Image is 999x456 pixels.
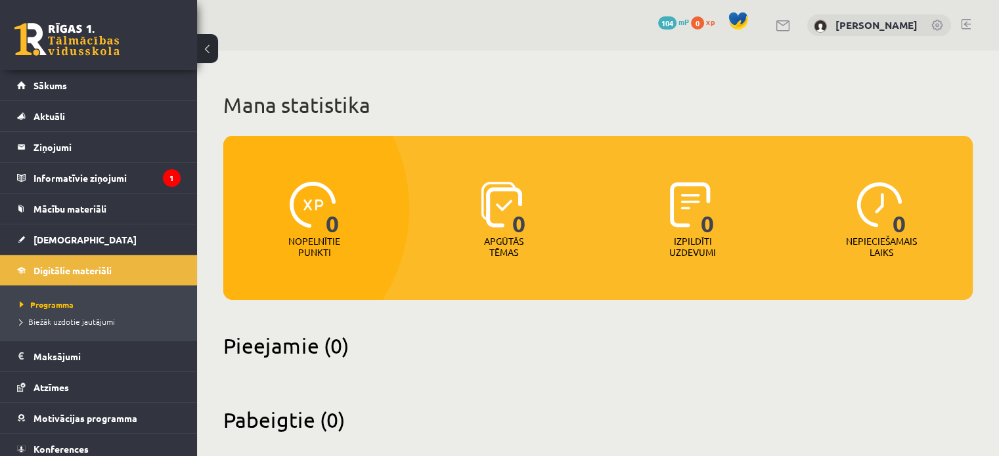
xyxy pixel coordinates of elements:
[33,412,137,424] span: Motivācijas programma
[326,182,340,236] span: 0
[478,236,529,258] p: Apgūtās tēmas
[33,132,181,162] legend: Ziņojumi
[667,236,718,258] p: Izpildīti uzdevumi
[706,16,715,27] span: xp
[20,316,115,327] span: Biežāk uzdotie jautājumi
[17,132,181,162] a: Ziņojumi
[17,101,181,131] a: Aktuāli
[893,182,906,236] span: 0
[33,341,181,371] legend: Maksājumi
[223,92,973,118] h1: Mana statistika
[33,234,137,245] span: [DEMOGRAPHIC_DATA]
[17,163,181,193] a: Informatīvie ziņojumi1
[17,403,181,433] a: Motivācijas programma
[17,70,181,100] a: Sākums
[33,443,89,455] span: Konferences
[288,236,340,258] p: Nopelnītie punkti
[670,182,711,228] img: icon-completed-tasks-ad58ae20a441b2904462921112bc710f1caf180af7a3daa7317a5a94f2d26646.svg
[163,169,181,187] i: 1
[701,182,715,236] span: 0
[846,236,917,258] p: Nepieciešamais laiks
[14,23,120,56] a: Rīgas 1. Tālmācības vidusskola
[20,299,184,310] a: Programma
[223,333,973,358] h2: Pieejamie (0)
[20,316,184,327] a: Biežāk uzdotie jautājumi
[290,182,336,228] img: icon-xp-0682a9bc20223a9ccc6f5883a126b849a74cddfe5390d2b41b4391c66f2066e7.svg
[33,163,181,193] legend: Informatīvie ziņojumi
[33,381,69,393] span: Atzīmes
[691,16,704,30] span: 0
[33,203,106,215] span: Mācību materiāli
[17,341,181,371] a: Maksājumi
[835,18,918,31] a: [PERSON_NAME]
[481,182,522,228] img: icon-learned-topics-4a711ccc23c960034f471b6e78daf4a3bad4a20eaf4de84257b87e66633f6470.svg
[512,182,526,236] span: 0
[17,224,181,255] a: [DEMOGRAPHIC_DATA]
[17,372,181,402] a: Atzīmes
[17,194,181,224] a: Mācību materiāli
[33,110,65,122] span: Aktuāli
[17,255,181,285] a: Digitālie materiāli
[814,20,827,33] img: Marta Broka
[20,299,74,310] span: Programma
[223,407,973,432] h2: Pabeigtie (0)
[33,264,112,276] span: Digitālie materiāli
[856,182,902,228] img: icon-clock-7be60019b62300814b6bd22b8e044499b485619524d84068768e800edab66f18.svg
[33,79,67,91] span: Sākums
[658,16,677,30] span: 104
[691,16,721,27] a: 0 xp
[678,16,689,27] span: mP
[658,16,689,27] a: 104 mP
